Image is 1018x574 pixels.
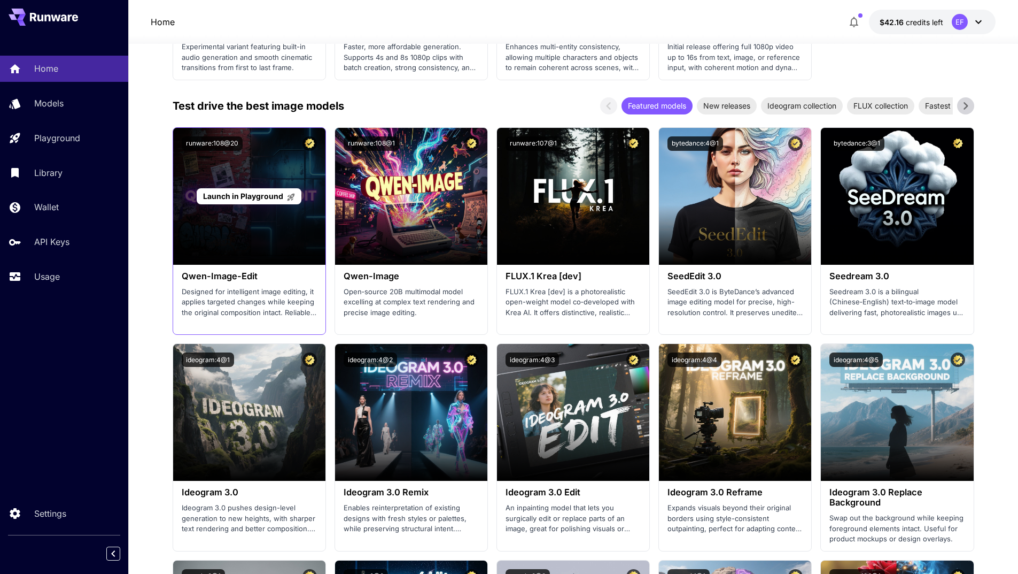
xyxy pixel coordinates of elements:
p: Initial release offering full 1080p video up to 16s from text, image, or reference input, with co... [667,42,803,73]
span: Ideogram collection [761,100,843,111]
p: Open‑source 20B multimodal model excelling at complex text rendering and precise image editing. [344,287,479,318]
p: Swap out the background while keeping foreground elements intact. Useful for product mockups or d... [829,513,965,545]
p: Expands visuals beyond their original borders using style-consistent outpainting, perfect for ada... [667,503,803,534]
p: An inpainting model that lets you surgically edit or replace parts of an image, great for polishi... [506,503,641,534]
button: runware:108@1 [344,136,399,151]
p: Ideogram 3.0 pushes design-level generation to new heights, with sharper text rendering and bette... [182,503,317,534]
p: Enhances multi-entity consistency, allowing multiple characters and objects to remain coherent ac... [506,42,641,73]
p: Experimental variant featuring built-in audio generation and smooth cinematic transitions from fi... [182,42,317,73]
span: Fastest models [919,100,984,111]
div: Fastest models [919,97,984,114]
img: alt [659,128,811,265]
p: Library [34,166,63,179]
p: Faster, more affordable generation. Supports 4s and 8s 1080p clips with batch creation, strong co... [344,42,479,73]
a: Launch in Playground [197,188,301,205]
div: FLUX collection [847,97,914,114]
a: Home [151,16,175,28]
button: Certified Model – Vetted for best performance and includes a commercial license. [951,353,965,367]
h3: SeedEdit 3.0 [667,271,803,281]
p: Playground [34,132,80,144]
img: alt [173,344,325,481]
button: Collapse sidebar [106,547,120,561]
h3: Qwen-Image-Edit [182,271,317,281]
button: runware:108@20 [182,136,243,151]
h3: Ideogram 3.0 Replace Background [829,487,965,508]
span: New releases [697,100,757,111]
p: Test drive the best image models [173,98,344,114]
h3: Qwen-Image [344,271,479,281]
h3: Ideogram 3.0 Reframe [667,487,803,498]
button: ideogram:4@5 [829,353,883,367]
span: $42.16 [880,18,906,27]
span: credits left [906,18,943,27]
img: alt [497,128,649,265]
div: New releases [697,97,757,114]
button: Certified Model – Vetted for best performance and includes a commercial license. [464,353,479,367]
p: FLUX.1 Krea [dev] is a photorealistic open-weight model co‑developed with Krea AI. It offers dist... [506,287,641,318]
h3: Ideogram 3.0 [182,487,317,498]
div: $42.16112 [880,17,943,28]
span: FLUX collection [847,100,914,111]
div: Collapse sidebar [114,544,128,563]
img: alt [497,344,649,481]
div: Featured models [621,97,693,114]
p: Wallet [34,201,59,213]
p: Usage [34,270,60,283]
p: Seedream 3.0 is a bilingual (Chinese‑English) text‑to‑image model delivering fast, photorealistic... [829,287,965,318]
button: Certified Model – Vetted for best performance and includes a commercial license. [626,353,641,367]
button: ideogram:4@1 [182,353,234,367]
button: $42.16112EF [869,10,996,34]
img: alt [335,344,487,481]
img: alt [821,128,973,265]
img: alt [335,128,487,265]
p: SeedEdit 3.0 is ByteDance’s advanced image editing model for precise, high-resolution control. It... [667,287,803,318]
p: Settings [34,507,66,520]
p: Models [34,97,64,110]
button: bytedance:3@1 [829,136,884,151]
h3: Seedream 3.0 [829,271,965,281]
button: Certified Model – Vetted for best performance and includes a commercial license. [302,136,317,151]
button: Certified Model – Vetted for best performance and includes a commercial license. [788,136,803,151]
h3: Ideogram 3.0 Remix [344,487,479,498]
button: ideogram:4@2 [344,353,397,367]
button: Certified Model – Vetted for best performance and includes a commercial license. [951,136,965,151]
h3: FLUX.1 Krea [dev] [506,271,641,281]
img: alt [821,344,973,481]
p: API Keys [34,235,69,248]
button: Certified Model – Vetted for best performance and includes a commercial license. [788,353,803,367]
h3: Ideogram 3.0 Edit [506,487,641,498]
button: ideogram:4@3 [506,353,559,367]
button: bytedance:4@1 [667,136,723,151]
span: Featured models [621,100,693,111]
p: Designed for intelligent image editing, it applies targeted changes while keeping the original co... [182,287,317,318]
button: ideogram:4@4 [667,353,721,367]
div: Ideogram collection [761,97,843,114]
img: alt [659,344,811,481]
nav: breadcrumb [151,16,175,28]
button: runware:107@1 [506,136,561,151]
button: Certified Model – Vetted for best performance and includes a commercial license. [464,136,479,151]
p: Home [34,62,58,75]
div: EF [952,14,968,30]
button: Certified Model – Vetted for best performance and includes a commercial license. [626,136,641,151]
p: Enables reinterpretation of existing designs with fresh styles or palettes, while preserving stru... [344,503,479,534]
span: Launch in Playground [203,192,283,201]
button: Certified Model – Vetted for best performance and includes a commercial license. [302,353,317,367]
